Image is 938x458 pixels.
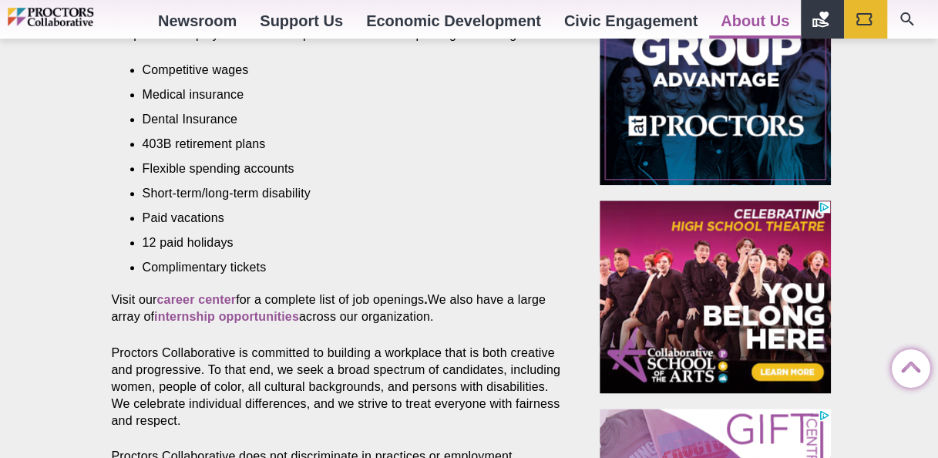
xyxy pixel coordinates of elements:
[143,86,542,103] li: Medical insurance
[600,200,831,393] iframe: Advertisement
[143,111,542,128] li: Dental Insurance
[143,185,542,202] li: Short-term/long-term disability
[143,160,542,177] li: Flexible spending accounts
[143,259,542,276] li: Complimentary tickets
[892,350,923,381] a: Back to Top
[424,293,428,306] strong: .
[143,234,542,251] li: 12 paid holidays
[112,291,565,325] p: Visit our for a complete list of job openings We also have a large array of across our organization.
[8,8,146,26] img: Proctors logo
[143,210,542,227] li: Paid vacations
[154,310,299,323] a: internship opportunities
[143,136,542,153] li: 403B retirement plans
[156,293,236,306] a: career center
[143,62,542,79] li: Competitive wages
[112,345,565,429] p: Proctors Collaborative is committed to building a workplace that is both creative and progressive...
